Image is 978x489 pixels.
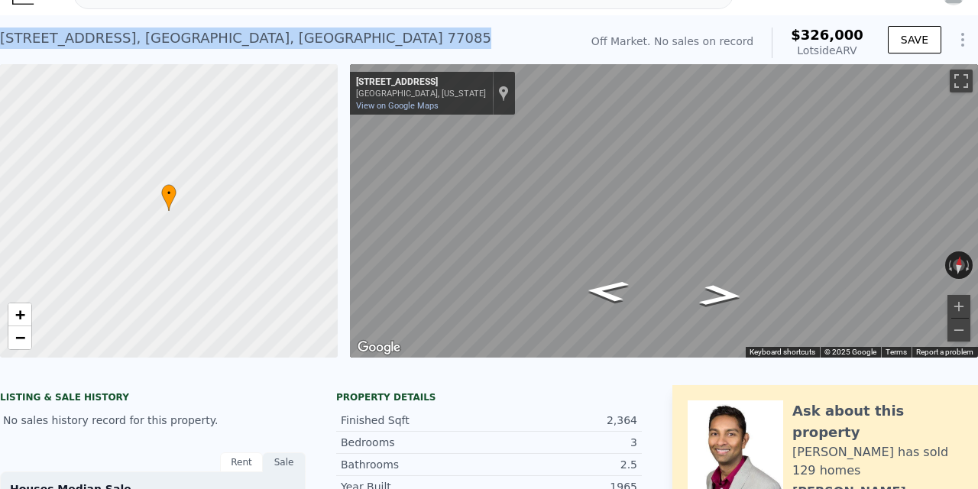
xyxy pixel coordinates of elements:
[15,328,25,347] span: −
[161,184,176,211] div: •
[220,452,263,472] div: Rent
[8,303,31,326] a: Zoom in
[263,452,306,472] div: Sale
[489,435,637,450] div: 3
[341,435,489,450] div: Bedrooms
[888,26,941,53] button: SAVE
[916,348,973,356] a: Report a problem
[750,347,815,358] button: Keyboard shortcuts
[161,186,176,200] span: •
[792,443,963,480] div: [PERSON_NAME] has sold 129 homes
[341,413,489,428] div: Finished Sqft
[947,319,970,342] button: Zoom out
[356,101,439,111] a: View on Google Maps
[489,457,637,472] div: 2.5
[792,400,963,443] div: Ask about this property
[354,338,404,358] img: Google
[947,24,978,55] button: Show Options
[356,76,486,89] div: [STREET_ADDRESS]
[791,43,863,58] div: Lotside ARV
[15,305,25,324] span: +
[886,348,907,356] a: Terms (opens in new tab)
[498,85,509,102] a: Show location on map
[341,457,489,472] div: Bathrooms
[8,326,31,349] a: Zoom out
[951,251,966,280] button: Reset the view
[350,64,978,358] div: Map
[354,338,404,358] a: Open this area in Google Maps (opens a new window)
[591,34,753,49] div: Off Market. No sales on record
[489,413,637,428] div: 2,364
[336,391,642,403] div: Property details
[681,280,760,311] path: Go East, Heatherbrook Dr
[356,89,486,99] div: [GEOGRAPHIC_DATA], [US_STATE]
[824,348,876,356] span: © 2025 Google
[791,27,863,43] span: $326,000
[945,251,954,279] button: Rotate counterclockwise
[950,70,973,92] button: Toggle fullscreen view
[567,275,646,306] path: Go West, Heatherbrook Dr
[350,64,978,358] div: Street View
[947,295,970,318] button: Zoom in
[965,251,973,279] button: Rotate clockwise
